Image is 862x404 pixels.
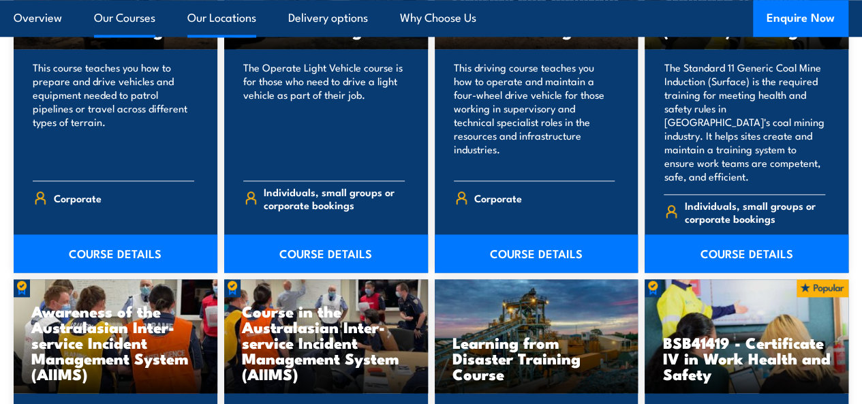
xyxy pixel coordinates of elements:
[645,234,848,273] a: COURSE DETAILS
[31,6,200,37] h3: Operate Vehicles in the Field Training
[242,6,410,37] h3: Operate a Light Vehicle Training
[31,303,200,382] h3: Awareness of the Australasian Inter-service Incident Management System (AIIMS)
[264,185,404,211] span: Individuals, small groups or corporate bookings
[14,234,217,273] a: COURSE DETAILS
[664,61,825,183] p: The Standard 11 Generic Coal Mine Induction (Surface) is the required training for meeting health...
[242,303,410,382] h3: Course in the Australasian Inter-service Incident Management System (AIIMS)
[224,234,428,273] a: COURSE DETAILS
[243,61,405,170] p: The Operate Light Vehicle course is for those who need to drive a light vehicle as part of their ...
[662,335,831,382] h3: BSB41419 - Certificate IV in Work Health and Safety
[452,335,621,382] h3: Learning from Disaster Training Course
[454,61,615,170] p: This driving course teaches you how to operate and maintain a four-wheel drive vehicle for those ...
[54,187,102,208] span: Corporate
[685,199,825,225] span: Individuals, small groups or corporate bookings
[474,187,522,208] span: Corporate
[435,234,638,273] a: COURSE DETAILS
[33,61,194,170] p: This course teaches you how to prepare and drive vehicles and equipment needed to patrol pipeline...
